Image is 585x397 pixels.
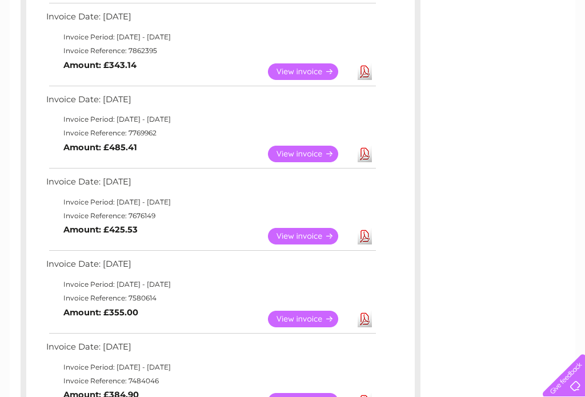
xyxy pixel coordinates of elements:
td: Invoice Period: [DATE] - [DATE] [43,278,378,291]
a: Download [358,228,372,244]
a: Energy [412,49,438,57]
a: View [268,228,352,244]
a: Telecoms [444,49,479,57]
b: Amount: £425.53 [63,224,138,235]
td: Invoice Reference: 7676149 [43,209,378,223]
a: View [268,311,352,327]
a: View [268,146,352,162]
td: Invoice Reference: 7484046 [43,374,378,388]
b: Amount: £343.14 [63,60,137,70]
b: Amount: £485.41 [63,142,137,153]
td: Invoice Reference: 7862395 [43,44,378,58]
td: Invoice Date: [DATE] [43,339,378,360]
td: Invoice Reference: 7580614 [43,291,378,305]
td: Invoice Period: [DATE] - [DATE] [43,30,378,44]
td: Invoice Period: [DATE] - [DATE] [43,360,378,374]
a: Water [384,49,406,57]
a: 0333 014 3131 [370,6,448,20]
td: Invoice Period: [DATE] - [DATE] [43,113,378,126]
img: logo.png [21,30,79,65]
td: Invoice Date: [DATE] [43,9,378,30]
td: Invoice Date: [DATE] [43,92,378,113]
a: Contact [509,49,537,57]
a: Download [358,146,372,162]
td: Invoice Date: [DATE] [43,174,378,195]
a: Download [358,311,372,327]
td: Invoice Period: [DATE] - [DATE] [43,195,378,209]
a: Log out [547,49,574,57]
a: Blog [486,49,502,57]
a: View [268,63,352,80]
a: Download [358,63,372,80]
td: Invoice Date: [DATE] [43,256,378,278]
b: Amount: £355.00 [63,307,138,318]
div: Clear Business is a trading name of Verastar Limited (registered in [GEOGRAPHIC_DATA] No. 3667643... [23,6,563,55]
td: Invoice Reference: 7769962 [43,126,378,140]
